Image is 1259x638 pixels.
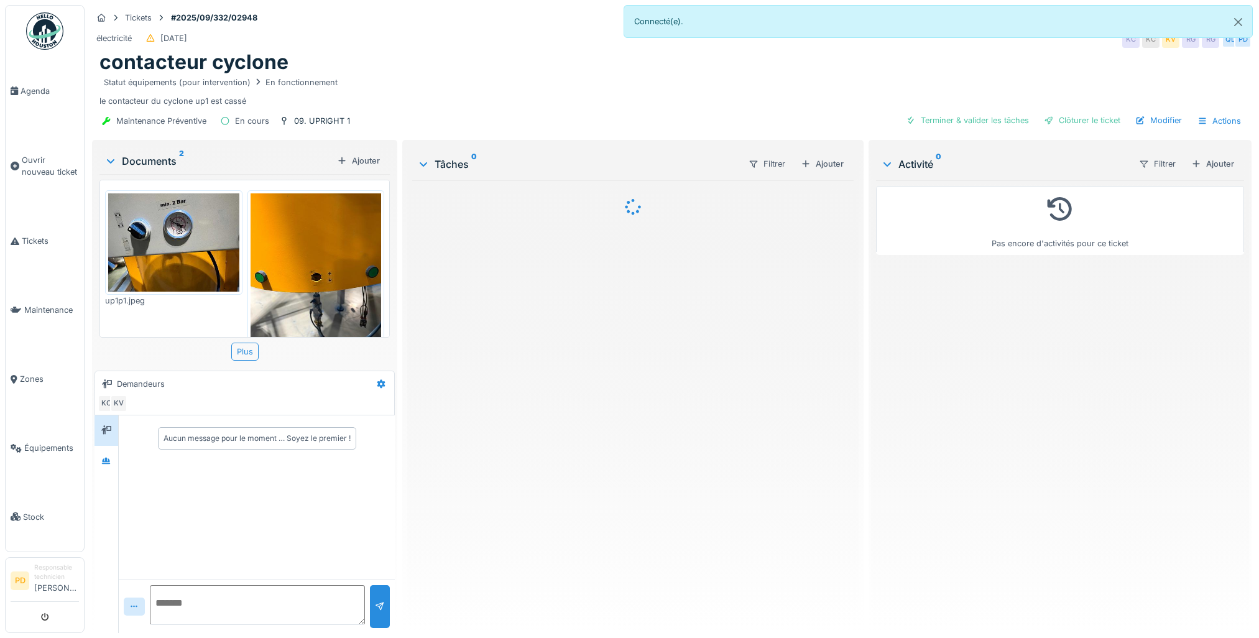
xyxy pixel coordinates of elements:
[21,85,79,97] span: Agenda
[34,563,79,599] li: [PERSON_NAME]
[1192,112,1247,130] div: Actions
[1182,30,1199,48] div: RG
[164,433,351,444] div: Aucun message pour le moment … Soyez le premier !
[34,563,79,582] div: Responsable technicien
[6,126,84,206] a: Ouvrir nouveau ticket
[1186,155,1239,172] div: Ajouter
[1162,30,1179,48] div: KV
[294,115,350,127] div: 09. UPRIGHT 1
[98,395,115,412] div: KC
[179,154,184,169] sup: 2
[166,12,262,24] strong: #2025/09/332/02948
[417,157,737,172] div: Tâches
[96,32,132,44] div: électricité
[110,395,127,412] div: KV
[22,154,79,178] span: Ouvrir nouveau ticket
[6,275,84,344] a: Maintenance
[231,343,259,361] div: Plus
[6,414,84,483] a: Équipements
[1234,30,1252,48] div: PD
[1133,155,1181,173] div: Filtrer
[104,154,332,169] div: Documents
[332,152,385,169] div: Ajouter
[160,32,187,44] div: [DATE]
[881,157,1128,172] div: Activité
[105,295,242,307] div: up1p1.jpeg
[1130,112,1187,129] div: Modifier
[1039,112,1125,129] div: Clôturer le ticket
[26,12,63,50] img: Badge_color-CXgf-gQk.svg
[251,193,382,368] img: feb9vdtolfznzmef3zl0xpfvt4qo
[1122,30,1140,48] div: KC
[108,193,239,292] img: 9e624l3ygtv29z4vym175xnyshrq
[884,192,1236,249] div: Pas encore d'activités pour ce ticket
[125,12,152,24] div: Tickets
[1224,6,1252,39] button: Close
[104,76,338,88] div: Statut équipements (pour intervention) En fonctionnement
[11,571,29,590] li: PD
[24,442,79,454] span: Équipements
[11,563,79,602] a: PD Responsable technicien[PERSON_NAME]
[1222,30,1239,48] div: QD
[24,304,79,316] span: Maintenance
[624,5,1253,38] div: Connecté(e).
[743,155,791,173] div: Filtrer
[901,112,1034,129] div: Terminer & valider les tâches
[99,50,288,74] h1: contacteur cyclone
[22,235,79,247] span: Tickets
[99,75,1244,107] div: le contacteur du cyclone up1 est cassé
[6,57,84,126] a: Agenda
[235,115,269,127] div: En cours
[117,378,165,390] div: Demandeurs
[471,157,477,172] sup: 0
[116,115,206,127] div: Maintenance Préventive
[6,483,84,552] a: Stock
[6,344,84,414] a: Zones
[23,511,79,523] span: Stock
[20,373,79,385] span: Zones
[1202,30,1219,48] div: RG
[6,206,84,275] a: Tickets
[936,157,941,172] sup: 0
[796,155,849,172] div: Ajouter
[1142,30,1160,48] div: KC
